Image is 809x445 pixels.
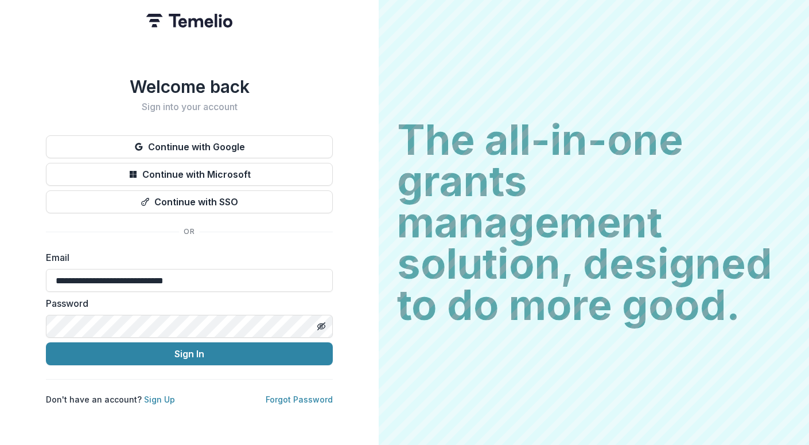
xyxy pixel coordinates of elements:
a: Forgot Password [266,395,333,404]
button: Continue with Google [46,135,333,158]
button: Toggle password visibility [312,317,330,335]
img: Temelio [146,14,232,28]
button: Continue with Microsoft [46,163,333,186]
label: Email [46,251,326,264]
p: Don't have an account? [46,393,175,405]
label: Password [46,296,326,310]
button: Continue with SSO [46,190,333,213]
h1: Welcome back [46,76,333,97]
a: Sign Up [144,395,175,404]
button: Sign In [46,342,333,365]
h2: Sign into your account [46,102,333,112]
